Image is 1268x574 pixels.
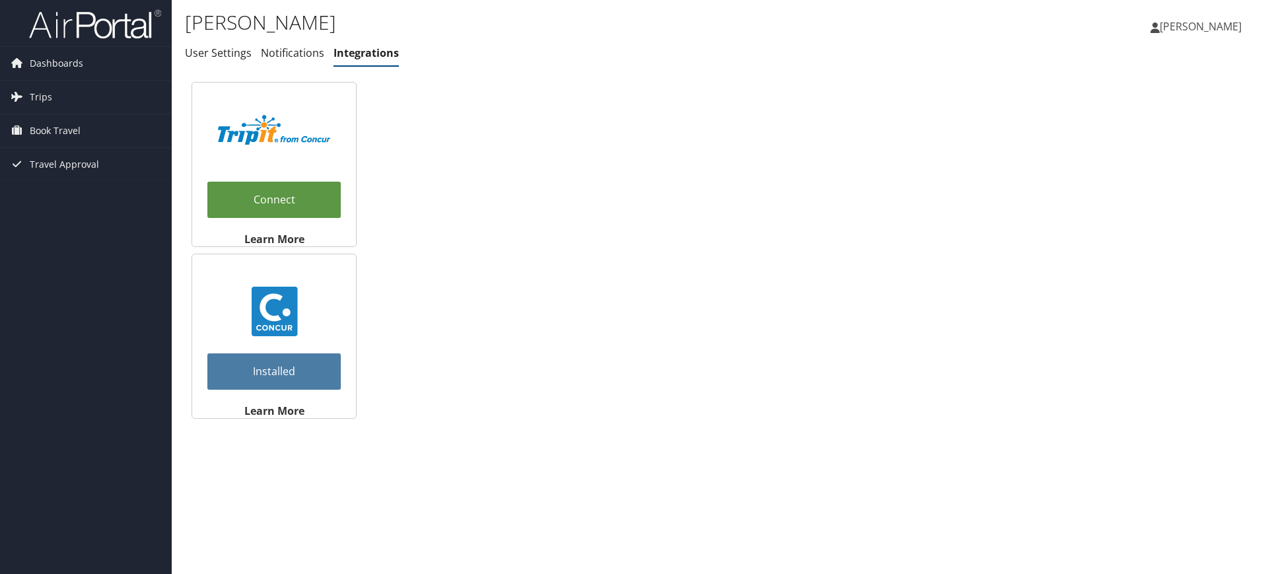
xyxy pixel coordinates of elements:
[30,81,52,114] span: Trips
[244,232,304,246] strong: Learn More
[334,46,399,60] a: Integrations
[207,182,341,218] a: Connect
[218,115,330,145] img: TripIt_Logo_Color_SOHP.png
[250,287,299,336] img: concur_23.png
[30,114,81,147] span: Book Travel
[185,46,252,60] a: User Settings
[1150,7,1255,46] a: [PERSON_NAME]
[207,353,341,390] a: Installed
[29,9,161,40] img: airportal-logo.png
[30,148,99,181] span: Travel Approval
[244,404,304,418] strong: Learn More
[30,47,83,80] span: Dashboards
[1160,19,1242,34] span: [PERSON_NAME]
[185,9,898,36] h1: [PERSON_NAME]
[261,46,324,60] a: Notifications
